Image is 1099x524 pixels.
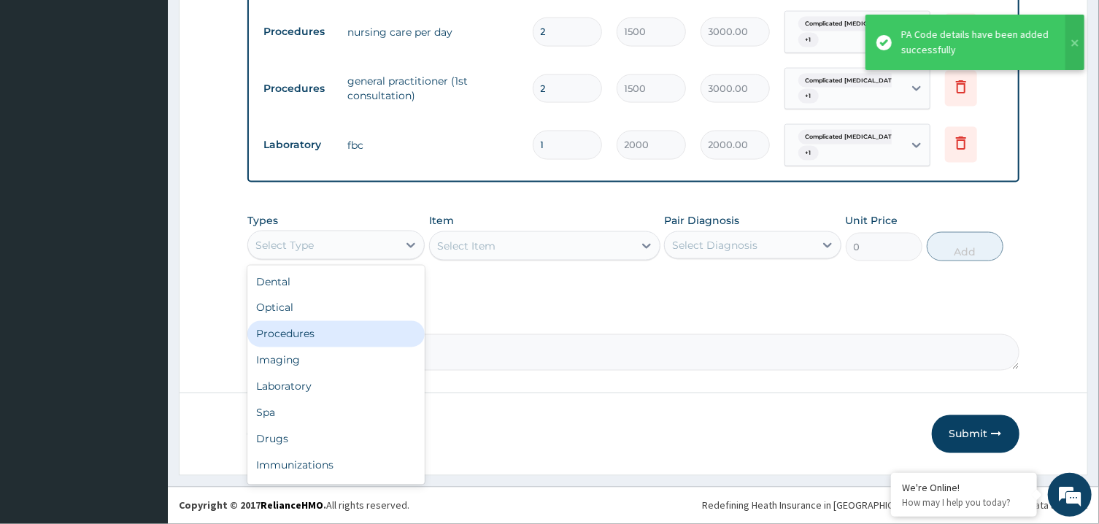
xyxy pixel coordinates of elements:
[247,374,425,400] div: Laboratory
[798,33,819,47] span: + 1
[256,18,340,45] td: Procedures
[247,452,425,479] div: Immunizations
[798,89,819,104] span: + 1
[247,321,425,347] div: Procedures
[798,17,906,31] span: Complicated [MEDICAL_DATA]
[247,400,425,426] div: Spa
[798,130,906,145] span: Complicated [MEDICAL_DATA]
[429,213,454,228] label: Item
[798,74,906,88] span: Complicated [MEDICAL_DATA]
[247,295,425,321] div: Optical
[901,27,1052,58] div: PA Code details have been added successfully
[247,314,1019,326] label: Comment
[902,496,1026,509] p: How may I help you today?
[256,131,340,158] td: Laboratory
[256,75,340,102] td: Procedures
[247,479,425,505] div: Others
[247,347,425,374] div: Imaging
[902,481,1026,494] div: We're Online!
[927,232,1004,261] button: Add
[168,487,1099,524] footer: All rights reserved.
[76,82,245,101] div: Chat with us now
[340,131,525,160] td: fbc
[846,213,898,228] label: Unit Price
[798,146,819,161] span: + 1
[672,238,757,253] div: Select Diagnosis
[247,426,425,452] div: Drugs
[664,213,739,228] label: Pair Diagnosis
[85,164,201,312] span: We're online!
[247,215,278,227] label: Types
[247,269,425,295] div: Dental
[261,499,323,512] a: RelianceHMO
[7,360,278,411] textarea: Type your message and hit 'Enter'
[179,499,326,512] strong: Copyright © 2017 .
[255,238,314,253] div: Select Type
[702,498,1088,513] div: Redefining Heath Insurance in [GEOGRAPHIC_DATA] using Telemedicine and Data Science!
[340,66,525,110] td: general practitioner (1st consultation)
[27,73,59,109] img: d_794563401_company_1708531726252_794563401
[340,18,525,47] td: nursing care per day
[932,415,1019,453] button: Submit
[239,7,274,42] div: Minimize live chat window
